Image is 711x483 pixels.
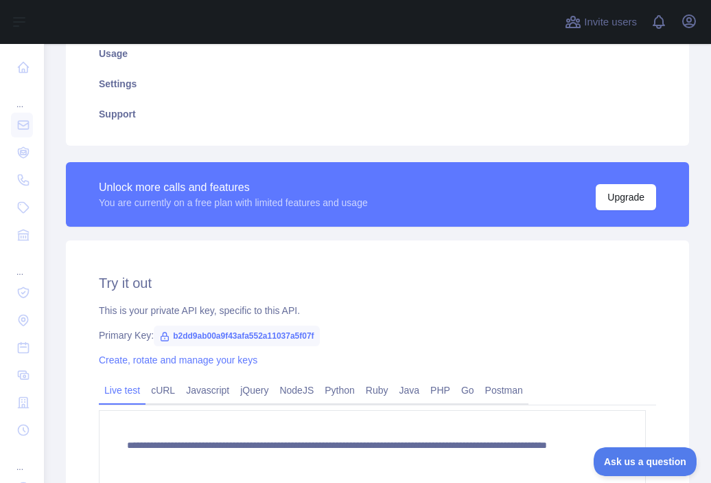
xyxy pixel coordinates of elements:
button: Upgrade [596,184,656,210]
a: Settings [82,69,673,99]
a: Java [394,379,426,401]
a: PHP [425,379,456,401]
div: You are currently on a free plan with limited features and usage [99,196,368,210]
a: Live test [99,379,145,401]
a: Go [456,379,480,401]
div: ... [11,250,33,278]
h2: Try it out [99,273,656,293]
a: jQuery [235,379,274,401]
div: ... [11,445,33,473]
a: Javascript [180,379,235,401]
a: Support [82,99,673,129]
div: ... [11,82,33,110]
a: Python [319,379,360,401]
iframe: Toggle Customer Support [594,447,697,476]
span: b2dd9ab00a9f43afa552a11037a5f07f [154,326,319,346]
a: Postman [480,379,528,401]
a: Create, rotate and manage your keys [99,355,257,366]
div: Primary Key: [99,328,656,342]
a: cURL [145,379,180,401]
a: NodeJS [274,379,319,401]
div: This is your private API key, specific to this API. [99,304,656,317]
a: Ruby [360,379,394,401]
span: Invite users [584,14,637,30]
button: Invite users [562,11,640,33]
div: Unlock more calls and features [99,179,368,196]
a: Usage [82,38,673,69]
